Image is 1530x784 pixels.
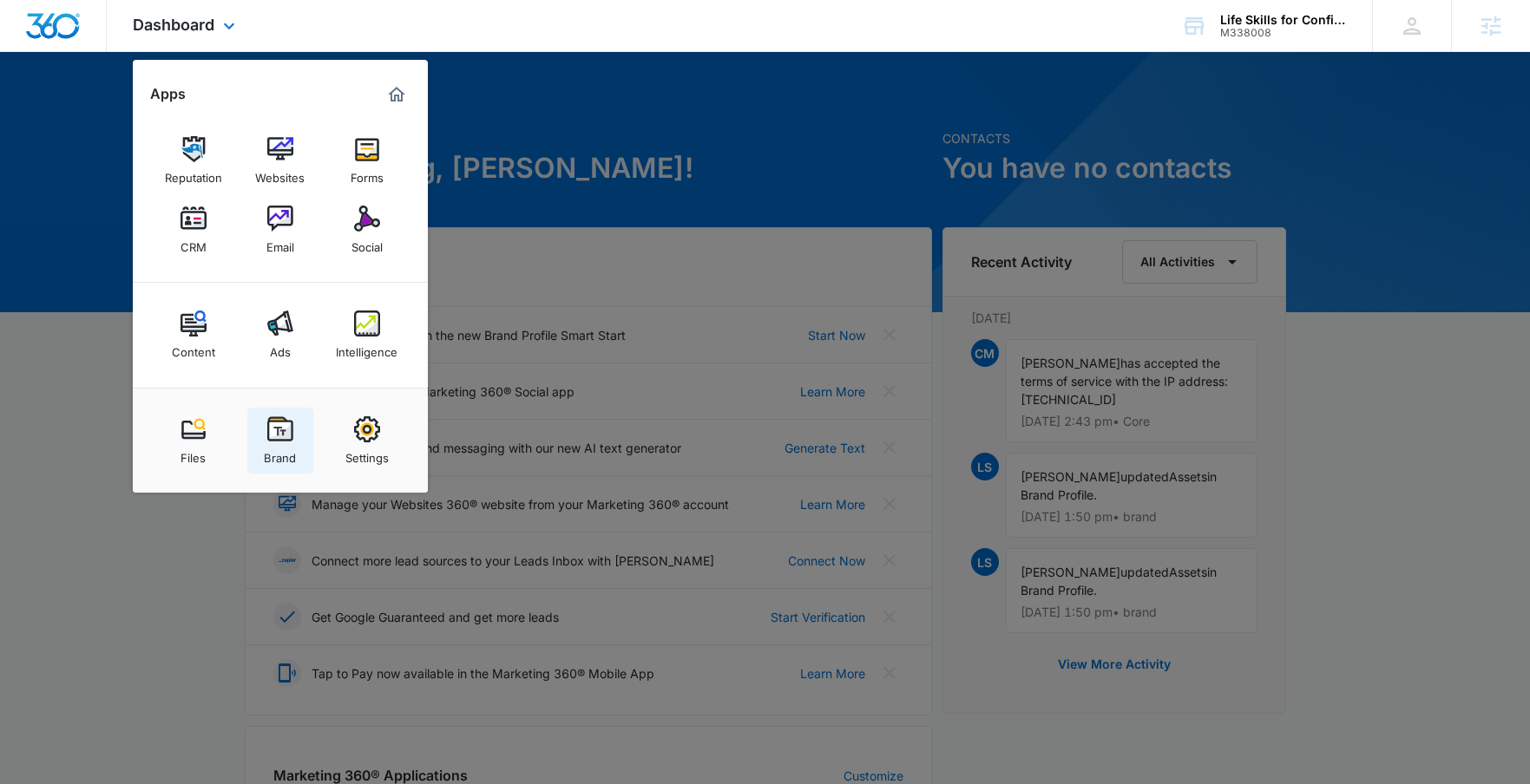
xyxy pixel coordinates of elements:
[161,127,227,193] a: Reputation
[334,197,400,263] a: Social
[161,408,227,474] a: Files
[172,336,215,359] div: Content
[255,162,305,185] div: Websites
[351,232,383,254] div: Social
[165,162,222,185] div: Reputation
[264,442,296,465] div: Brand
[247,408,313,474] a: Brand
[334,302,400,368] a: Intelligence
[383,81,410,108] a: Marketing 360® Dashboard
[266,232,294,254] div: Email
[1220,13,1347,27] div: account name
[1220,27,1347,39] div: account id
[334,408,400,474] a: Settings
[247,302,313,368] a: Ads
[247,197,313,263] a: Email
[270,336,291,359] div: Ads
[133,16,214,34] span: Dashboard
[334,127,400,193] a: Forms
[161,302,227,368] a: Content
[181,232,207,254] div: CRM
[351,162,384,185] div: Forms
[161,197,227,263] a: CRM
[150,86,186,102] h2: Apps
[247,127,313,193] a: Websites
[181,442,206,465] div: Files
[345,442,389,465] div: Settings
[336,336,397,359] div: Intelligence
